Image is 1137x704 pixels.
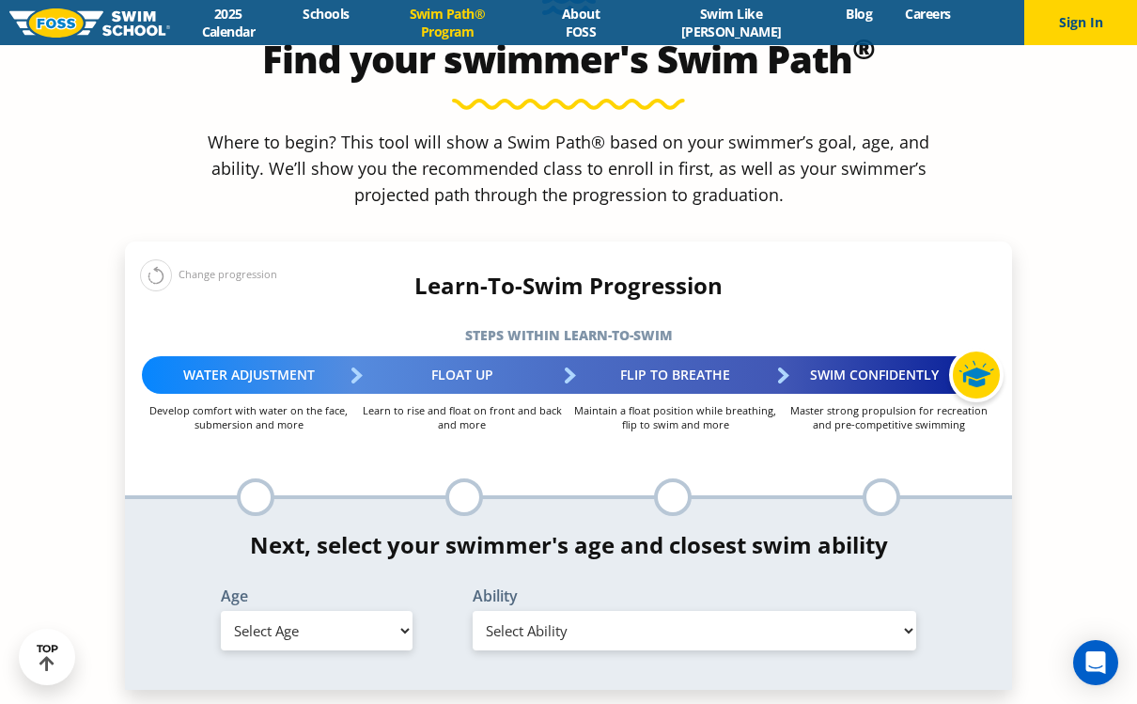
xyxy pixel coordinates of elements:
[200,129,937,208] p: Where to begin? This tool will show a Swim Path® based on your swimmer’s goal, age, and ability. ...
[473,588,916,603] label: Ability
[782,403,995,431] p: Master strong propulsion for recreation and pre-competitive swimming
[568,356,782,394] div: Flip to Breathe
[142,356,355,394] div: Water Adjustment
[170,5,287,40] a: 2025 Calendar
[889,5,967,23] a: Careers
[852,29,875,68] sup: ®
[125,37,1012,82] h2: Find your swimmer's Swim Path
[9,8,170,38] img: FOSS Swim School Logo
[125,532,1012,558] h4: Next, select your swimmer's age and closest swim ability
[37,643,58,672] div: TOP
[287,5,366,23] a: Schools
[830,5,889,23] a: Blog
[142,403,355,431] p: Develop comfort with water on the face, submersion and more
[355,356,568,394] div: Float Up
[1073,640,1118,685] div: Open Intercom Messenger
[125,273,1012,299] h4: Learn-To-Swim Progression
[355,403,568,431] p: Learn to rise and float on front and back and more
[366,5,529,40] a: Swim Path® Program
[125,322,1012,349] h5: Steps within Learn-to-Swim
[140,258,277,291] div: Change progression
[632,5,830,40] a: Swim Like [PERSON_NAME]
[529,5,633,40] a: About FOSS
[568,403,782,431] p: Maintain a float position while breathing, flip to swim and more
[221,588,413,603] label: Age
[782,356,995,394] div: Swim Confidently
